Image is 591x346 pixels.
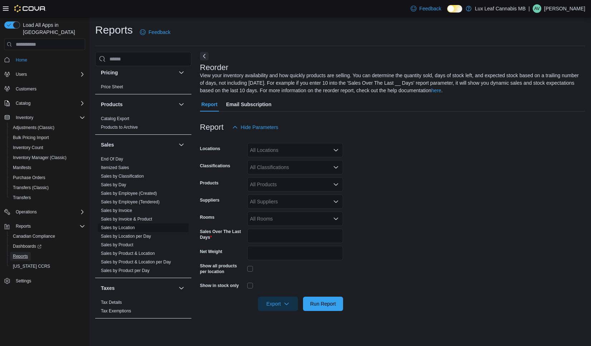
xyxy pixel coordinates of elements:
span: Reports [10,252,85,261]
span: Inventory Manager (Classic) [10,153,85,162]
h3: Sales [101,141,114,148]
button: Open list of options [333,216,339,222]
a: Transfers [10,193,34,202]
span: [US_STATE] CCRS [13,263,50,269]
button: Manifests [7,163,88,173]
button: Products [177,100,186,109]
button: Home [1,54,88,65]
button: Customers [1,84,88,94]
button: Inventory [13,113,36,122]
h3: Report [200,123,224,132]
a: here [431,88,441,93]
button: Purchase Orders [7,173,88,183]
span: Adjustments (Classic) [10,123,85,132]
label: Rooms [200,214,215,220]
p: [PERSON_NAME] [544,4,585,13]
div: Products [95,114,191,134]
button: Products [101,101,176,108]
span: Sales by Location [101,225,135,231]
span: Customers [16,86,36,92]
span: Email Subscription [226,97,272,112]
span: Sales by Invoice & Product [101,216,152,222]
button: Reports [7,251,88,261]
h1: Reports [95,23,133,37]
label: Show in stock only [200,283,239,288]
span: Canadian Compliance [13,233,55,239]
a: Sales by Employee (Tendered) [101,199,160,204]
label: Locations [200,146,220,152]
span: Sales by Classification [101,173,144,179]
label: Products [200,180,219,186]
a: Manifests [10,163,34,172]
span: Settings [13,276,85,285]
h3: Reorder [200,63,228,72]
span: Transfers [13,195,31,201]
button: Next [200,52,209,60]
button: Settings [1,276,88,286]
a: End Of Day [101,157,123,162]
a: Home [13,56,30,64]
span: Reports [13,222,85,231]
p: Lux Leaf Cannabis MB [475,4,526,13]
span: Washington CCRS [10,262,85,271]
span: Operations [16,209,37,215]
span: Purchase Orders [10,173,85,182]
span: Dashboards [10,242,85,251]
h3: Products [101,101,123,108]
a: Sales by Classification [101,174,144,179]
button: Inventory [1,113,88,123]
button: Catalog [1,98,88,108]
button: Users [1,69,88,79]
span: Operations [13,208,85,216]
span: Sales by Location per Day [101,233,151,239]
span: Report [201,97,218,112]
a: Feedback [408,1,444,16]
span: Users [16,71,27,77]
a: Price Sheet [101,84,123,89]
button: Open list of options [333,182,339,187]
h3: Taxes [101,285,115,292]
button: Operations [1,207,88,217]
span: Purchase Orders [13,175,45,181]
button: Hide Parameters [229,120,281,134]
button: Operations [13,208,40,216]
div: Sales [95,155,191,278]
a: Sales by Location [101,225,135,230]
a: [US_STATE] CCRS [10,262,53,271]
button: Reports [13,222,34,231]
span: Manifests [13,165,31,170]
button: Sales [101,141,176,148]
a: Sales by Product & Location per Day [101,259,171,265]
a: Sales by Location per Day [101,234,151,239]
a: Sales by Employee (Created) [101,191,157,196]
a: Sales by Product [101,242,133,247]
a: Catalog Export [101,116,129,121]
p: | [528,4,530,13]
span: Sales by Invoice [101,208,132,213]
a: Adjustments (Classic) [10,123,57,132]
button: Transfers (Classic) [7,183,88,193]
span: AV [534,4,539,13]
span: Home [16,57,27,63]
h3: Pricing [101,69,118,76]
a: Sales by Product per Day [101,268,150,273]
span: Itemized Sales [101,165,129,170]
span: Reports [16,223,31,229]
span: Home [13,55,85,64]
a: Dashboards [10,242,44,251]
span: Customers [13,84,85,93]
span: Tax Details [101,300,122,305]
a: Sales by Invoice & Product [101,217,152,222]
a: Feedback [137,25,173,39]
a: Bulk Pricing Import [10,133,52,142]
div: Pricing [95,83,191,94]
button: Catalog [13,99,33,108]
button: Inventory Manager (Classic) [7,153,88,163]
a: Settings [13,277,34,285]
a: Sales by Product & Location [101,251,155,256]
button: Open list of options [333,147,339,153]
button: Sales [177,140,186,149]
a: Canadian Compliance [10,232,58,241]
span: Run Report [310,300,336,307]
button: Transfers [7,193,88,203]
